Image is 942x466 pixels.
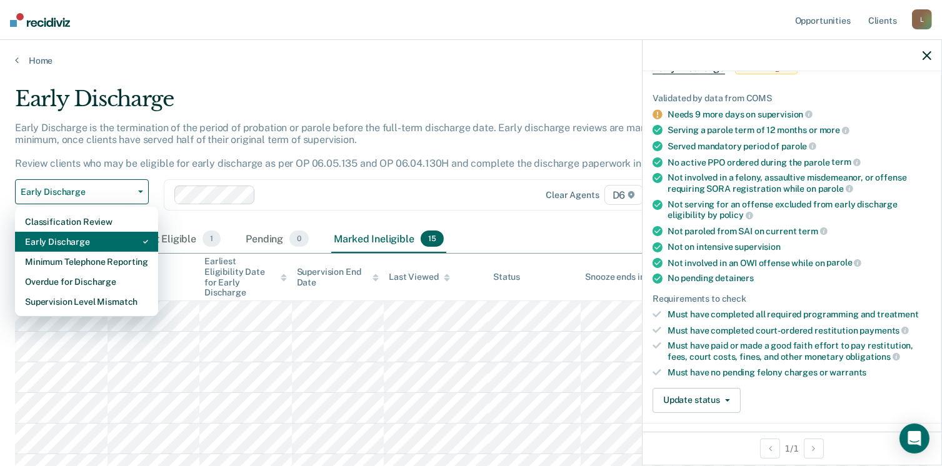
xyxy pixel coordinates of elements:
div: Must have completed court-ordered restitution [668,325,931,336]
div: Supervision End Date [297,267,379,288]
button: Next Opportunity [804,439,824,459]
div: Serving a parole term of 12 months or [668,124,931,136]
div: Not serving for an offense excluded from early discharge eligibility by [668,199,931,221]
div: Served mandatory period of [668,141,931,152]
div: Snooze ends in [586,272,656,282]
div: Marked Ineligible [331,226,446,253]
div: Almost Eligible [124,226,223,253]
span: parole [826,257,861,267]
div: Clear agents [546,190,599,201]
span: more [819,125,849,135]
div: Validated by data from COMS [653,93,931,104]
span: policy [719,210,753,220]
div: Not involved in a felony, assaultive misdemeanor, or offense requiring SORA registration while on [668,172,931,194]
div: Must have completed all required programming and [668,309,931,320]
div: Needs 9 more days on supervision [668,109,931,120]
span: 0 [289,231,309,247]
button: Update status [653,388,741,413]
div: Last Viewed [389,272,449,282]
div: No pending [668,273,931,284]
p: Early Discharge is the termination of the period of probation or parole before the full-term disc... [15,122,687,170]
span: Early Discharge [21,187,133,197]
span: warrants [830,367,867,377]
div: Overdue for Discharge [25,272,148,292]
div: Pending [243,226,311,253]
span: obligations [846,352,900,362]
span: term [831,157,860,167]
div: Earliest Eligibility Date for Early Discharge [204,256,287,298]
div: Not paroled from SAI on current [668,226,931,237]
a: Home [15,55,927,66]
div: L [912,9,932,29]
span: term [799,226,828,236]
div: Supervision Level Mismatch [25,292,148,312]
div: Classification Review [25,212,148,232]
span: treatment [877,309,919,319]
span: D6 [604,185,644,205]
span: Early Discharge [653,62,725,74]
span: detainers [715,273,754,283]
span: parole [818,184,853,194]
div: Must have no pending felony charges or [668,367,931,378]
div: Requirements to check [653,294,931,304]
span: 15 [421,231,444,247]
div: Early Discharge [15,86,721,122]
div: Status [493,272,520,282]
span: payments [860,325,909,335]
button: Previous Opportunity [760,439,780,459]
div: Early Discharge [25,232,148,252]
div: Not involved in an OWI offense while on [668,257,931,269]
img: Recidiviz [10,13,70,27]
div: Open Intercom Messenger [899,424,929,454]
div: 1 / 1 [643,432,941,465]
div: Not on intensive [668,242,931,252]
div: Minimum Telephone Reporting [25,252,148,272]
span: supervision [735,242,781,252]
div: No active PPO ordered during the parole [668,157,931,168]
span: parole [781,141,816,151]
div: Must have paid or made a good faith effort to pay restitution, fees, court costs, fines, and othe... [668,340,931,362]
span: 1 [203,231,221,247]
